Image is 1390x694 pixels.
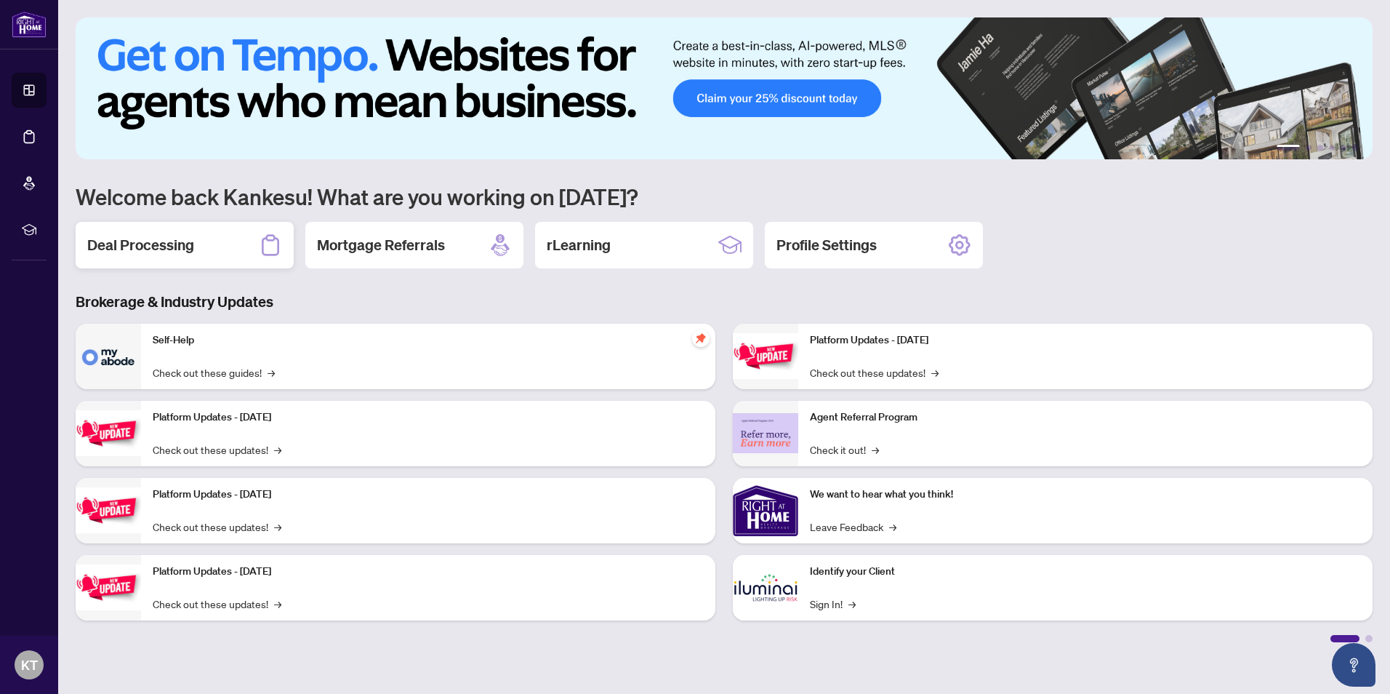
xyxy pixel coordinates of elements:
[733,333,798,379] img: Platform Updates - June 23, 2025
[274,442,281,458] span: →
[931,364,939,380] span: →
[153,487,704,503] p: Platform Updates - [DATE]
[810,519,896,535] a: Leave Feedback→
[1306,145,1311,151] button: 2
[76,17,1373,159] img: Slide 0
[268,364,275,380] span: →
[810,487,1361,503] p: We want to hear what you think!
[1329,145,1335,151] button: 4
[76,487,141,533] img: Platform Updates - July 21, 2025
[87,235,194,255] h2: Deal Processing
[1352,145,1358,151] button: 6
[76,183,1373,210] h1: Welcome back Kankesu! What are you working on [DATE]?
[889,519,896,535] span: →
[810,442,879,458] a: Check it out!→
[692,330,710,347] span: pushpin
[872,442,879,458] span: →
[810,332,1361,348] p: Platform Updates - [DATE]
[776,235,877,255] h2: Profile Settings
[21,655,38,675] span: KT
[274,519,281,535] span: →
[1277,145,1300,151] button: 1
[848,596,856,612] span: →
[153,410,704,426] p: Platform Updates - [DATE]
[153,519,281,535] a: Check out these updates!→
[153,596,281,612] a: Check out these updates!→
[153,332,704,348] p: Self-Help
[153,442,281,458] a: Check out these updates!→
[547,235,611,255] h2: rLearning
[12,11,47,38] img: logo
[76,324,141,389] img: Self-Help
[810,596,856,612] a: Sign In!→
[1341,145,1346,151] button: 5
[153,364,275,380] a: Check out these guides!→
[810,564,1361,580] p: Identify your Client
[317,235,445,255] h2: Mortgage Referrals
[733,478,798,543] img: We want to hear what you think!
[274,596,281,612] span: →
[733,555,798,621] img: Identify your Client
[153,564,704,580] p: Platform Updates - [DATE]
[810,364,939,380] a: Check out these updates!→
[1317,145,1323,151] button: 3
[76,292,1373,312] h3: Brokerage & Industry Updates
[76,410,141,456] img: Platform Updates - September 16, 2025
[810,410,1361,426] p: Agent Referral Program
[733,413,798,453] img: Agent Referral Program
[1332,643,1375,687] button: Open asap
[76,565,141,610] img: Platform Updates - July 8, 2025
